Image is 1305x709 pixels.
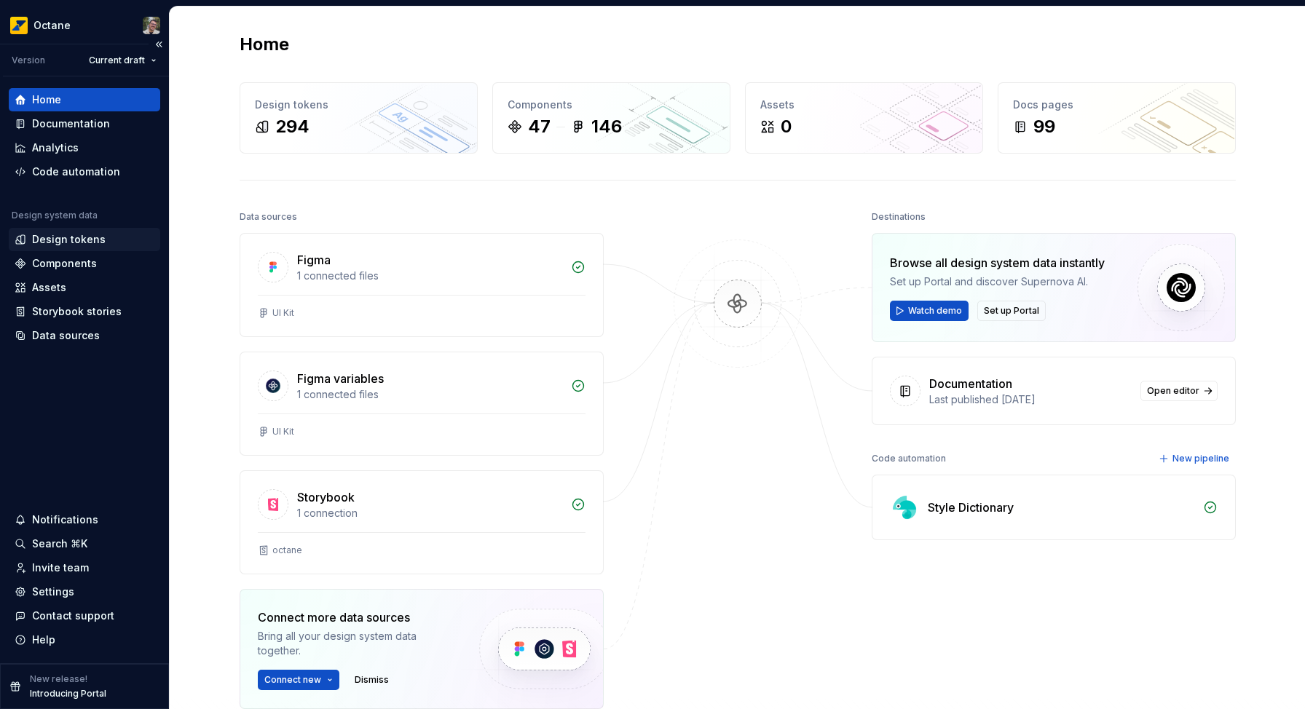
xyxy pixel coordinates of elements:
[32,512,98,527] div: Notifications
[32,256,97,271] div: Components
[297,506,562,520] div: 1 connection
[32,116,110,131] div: Documentation
[928,499,1014,516] div: Style Dictionary
[32,633,55,647] div: Help
[890,254,1105,272] div: Browse all design system data instantly
[32,536,87,551] div: Search ⌘K
[33,18,71,33] div: Octane
[264,674,321,686] span: Connect new
[528,115,551,138] div: 47
[9,532,160,555] button: Search ⌘K
[872,448,946,469] div: Code automation
[10,17,28,34] img: e8093afa-4b23-4413-bf51-00cde92dbd3f.png
[998,82,1236,154] a: Docs pages99
[908,305,962,317] span: Watch demo
[32,609,114,623] div: Contact support
[258,670,339,690] button: Connect new
[977,301,1046,321] button: Set up Portal
[591,115,622,138] div: 146
[9,88,160,111] a: Home
[255,98,462,112] div: Design tokens
[272,307,294,319] div: UI Kit
[240,470,604,574] a: Storybook1 connectionoctane
[240,233,604,337] a: Figma1 connected filesUI Kit
[12,210,98,221] div: Design system data
[3,9,166,41] button: OctaneTiago
[929,392,1132,407] div: Last published [DATE]
[9,276,160,299] a: Assets
[984,305,1039,317] span: Set up Portal
[9,324,160,347] a: Data sources
[32,140,79,155] div: Analytics
[12,55,45,66] div: Version
[929,375,1012,392] div: Documentation
[1033,115,1055,138] div: 99
[9,112,160,135] a: Documentation
[149,34,169,55] button: Collapse sidebar
[508,98,715,112] div: Components
[297,269,562,283] div: 1 connected files
[1172,453,1229,464] span: New pipeline
[1013,98,1221,112] div: Docs pages
[9,136,160,159] a: Analytics
[297,251,331,269] div: Figma
[32,232,106,247] div: Design tokens
[781,115,792,138] div: 0
[9,160,160,183] a: Code automation
[355,674,389,686] span: Dismiss
[1147,385,1199,397] span: Open editor
[890,301,969,321] button: Watch demo
[9,604,160,627] button: Contact support
[9,228,160,251] a: Design tokens
[9,300,160,323] a: Storybook stories
[297,488,355,506] div: Storybook
[275,115,310,138] div: 294
[297,370,384,387] div: Figma variables
[240,33,289,56] h2: Home
[872,207,926,227] div: Destinations
[9,556,160,579] a: Invite team
[1140,381,1218,401] a: Open editor
[30,688,106,700] p: Introducing Portal
[9,628,160,651] button: Help
[32,561,89,575] div: Invite team
[9,508,160,531] button: Notifications
[890,274,1105,289] div: Set up Portal and discover Supernova AI.
[258,629,454,658] div: Bring all your design system data together.
[32,304,122,319] div: Storybook stories
[240,352,604,456] a: Figma variables1 connected filesUI Kit
[30,673,87,685] p: New release!
[348,670,395,690] button: Dismiss
[32,585,74,599] div: Settings
[240,207,297,227] div: Data sources
[745,82,983,154] a: Assets0
[258,609,454,626] div: Connect more data sources
[272,426,294,437] div: UI Kit
[89,55,145,66] span: Current draft
[32,165,120,179] div: Code automation
[272,544,302,556] div: octane
[492,82,730,154] a: Components47146
[32,328,100,343] div: Data sources
[32,92,61,107] div: Home
[1154,448,1236,469] button: New pipeline
[82,50,163,71] button: Current draft
[760,98,968,112] div: Assets
[297,387,562,402] div: 1 connected files
[240,82,478,154] a: Design tokens294
[9,580,160,603] a: Settings
[9,252,160,275] a: Components
[143,17,160,34] img: Tiago
[32,280,66,295] div: Assets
